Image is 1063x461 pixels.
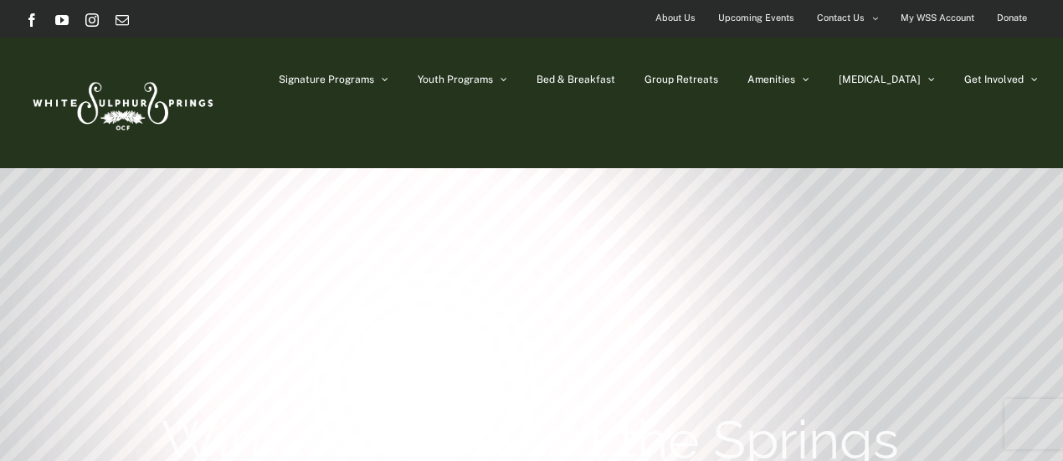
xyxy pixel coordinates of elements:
[817,6,865,30] span: Contact Us
[25,13,39,27] a: Facebook
[279,74,374,85] span: Signature Programs
[839,74,921,85] span: [MEDICAL_DATA]
[964,74,1024,85] span: Get Involved
[839,38,935,121] a: [MEDICAL_DATA]
[279,38,1038,121] nav: Main Menu
[718,6,794,30] span: Upcoming Events
[25,64,218,142] img: White Sulphur Springs Logo
[747,38,809,121] a: Amenities
[747,74,795,85] span: Amenities
[997,6,1027,30] span: Donate
[418,74,493,85] span: Youth Programs
[655,6,696,30] span: About Us
[55,13,69,27] a: YouTube
[964,38,1038,121] a: Get Involved
[418,38,507,121] a: Youth Programs
[901,6,974,30] span: My WSS Account
[537,38,615,121] a: Bed & Breakfast
[85,13,99,27] a: Instagram
[279,38,388,121] a: Signature Programs
[537,74,615,85] span: Bed & Breakfast
[644,38,718,121] a: Group Retreats
[644,74,718,85] span: Group Retreats
[116,13,129,27] a: Email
